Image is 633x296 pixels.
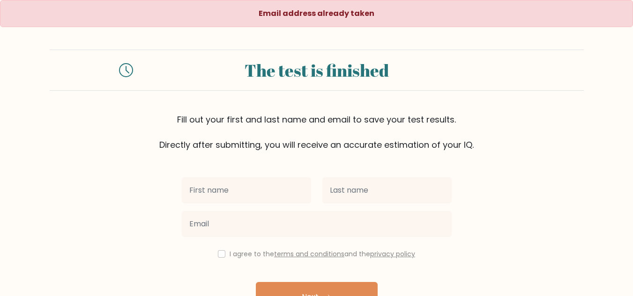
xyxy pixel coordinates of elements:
input: First name [182,177,311,203]
input: Email [182,211,452,237]
div: The test is finished [144,58,489,83]
input: Last name [322,177,452,203]
div: Fill out your first and last name and email to save your test results. Directly after submitting,... [50,113,584,151]
strong: Email address already taken [259,8,374,19]
a: privacy policy [370,249,415,259]
a: terms and conditions [274,249,344,259]
label: I agree to the and the [230,249,415,259]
